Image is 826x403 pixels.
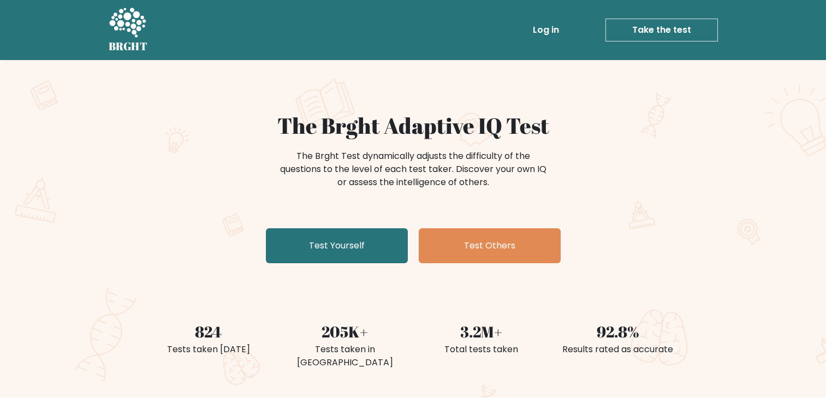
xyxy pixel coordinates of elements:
a: Take the test [605,19,718,42]
a: BRGHT [109,4,148,56]
div: 3.2M+ [420,320,543,343]
div: Tests taken [DATE] [147,343,270,356]
h5: BRGHT [109,40,148,53]
div: The Brght Test dynamically adjusts the difficulty of the questions to the level of each test take... [277,150,550,189]
div: Results rated as accurate [556,343,680,356]
a: Log in [528,19,563,41]
div: 92.8% [556,320,680,343]
div: 205K+ [283,320,407,343]
div: Total tests taken [420,343,543,356]
div: 824 [147,320,270,343]
a: Test Yourself [266,228,408,263]
h1: The Brght Adaptive IQ Test [147,112,680,139]
div: Tests taken in [GEOGRAPHIC_DATA] [283,343,407,369]
a: Test Others [419,228,561,263]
